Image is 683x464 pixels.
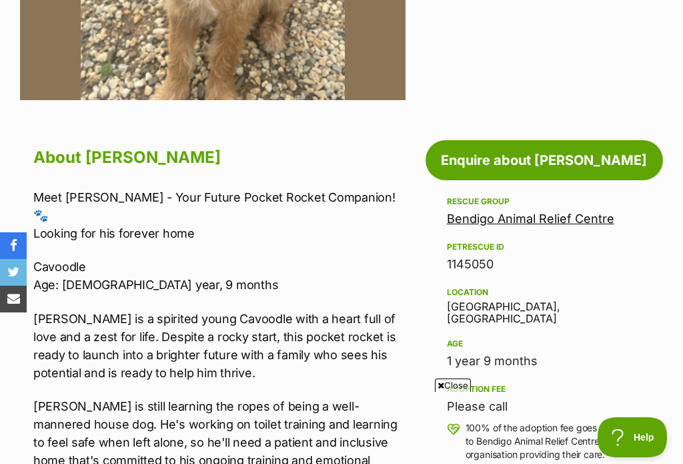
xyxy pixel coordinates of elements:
[447,242,642,252] div: PetRescue ID
[447,196,642,207] div: Rescue group
[447,287,642,298] div: Location
[447,352,642,371] div: 1 year 9 months
[447,338,642,349] div: Age
[598,417,670,457] iframe: Help Scout Beacon - Open
[435,379,471,392] span: Close
[447,284,642,325] div: [GEOGRAPHIC_DATA], [GEOGRAPHIC_DATA]
[33,188,406,242] p: Meet [PERSON_NAME] - Your Future Pocket Rocket Companion! 🐾 Looking for his forever home
[426,140,663,180] a: Enquire about [PERSON_NAME]
[447,384,642,395] div: Adoption fee
[18,397,665,457] iframe: Advertisement
[33,143,406,172] h2: About [PERSON_NAME]
[447,212,614,226] a: Bendigo Animal Relief Centre
[33,310,406,382] p: [PERSON_NAME] is a spirited young Cavoodle with a heart full of love and a zest for life. Despite...
[33,258,406,294] p: Cavoodle Age: [DEMOGRAPHIC_DATA] year, 9 months
[447,255,642,274] div: 1145050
